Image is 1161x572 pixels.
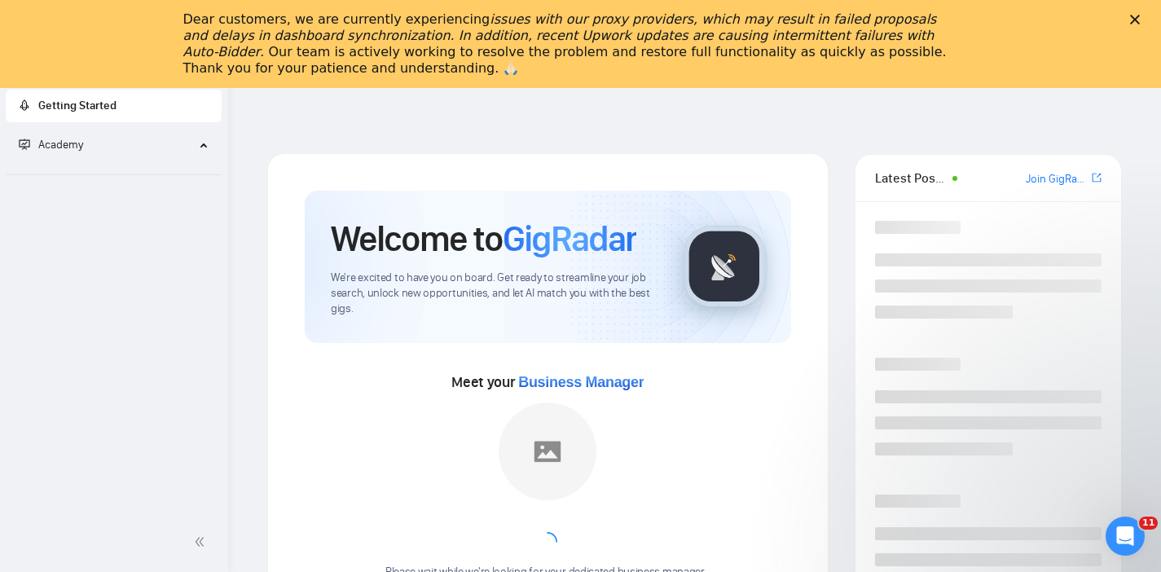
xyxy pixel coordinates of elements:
span: rocket [19,99,30,111]
span: We're excited to have you on board. Get ready to streamline your job search, unlock new opportuni... [331,271,657,317]
li: Getting Started [6,90,222,122]
span: Business Manager [518,374,644,390]
span: Latest Posts from the GigRadar Community [875,168,948,188]
span: Getting Started [38,99,117,112]
div: Dear customers, we are currently experiencing . Our team is actively working to resolve the probl... [183,11,952,77]
span: Academy [38,138,83,152]
span: export [1092,171,1102,184]
li: Academy Homepage [6,168,222,178]
span: 11 [1139,517,1158,530]
span: Academy [19,138,83,152]
iframe: Intercom live chat [1106,517,1145,556]
span: fund-projection-screen [19,139,30,150]
iframe: Intercom notifications повідомлення [835,414,1161,528]
h1: Welcome to [331,217,636,261]
img: gigradar-logo.png [684,226,765,307]
a: export [1092,170,1102,186]
div: Закрити [1130,15,1146,24]
img: placeholder.png [499,403,596,500]
span: Meet your [451,373,644,391]
span: loading [534,529,561,556]
span: GigRadar [503,217,636,261]
a: Join GigRadar Slack Community [1026,170,1088,188]
i: issues with our proxy providers, which may result in failed proposals and delays in dashboard syn... [183,11,937,59]
span: double-left [194,534,210,550]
